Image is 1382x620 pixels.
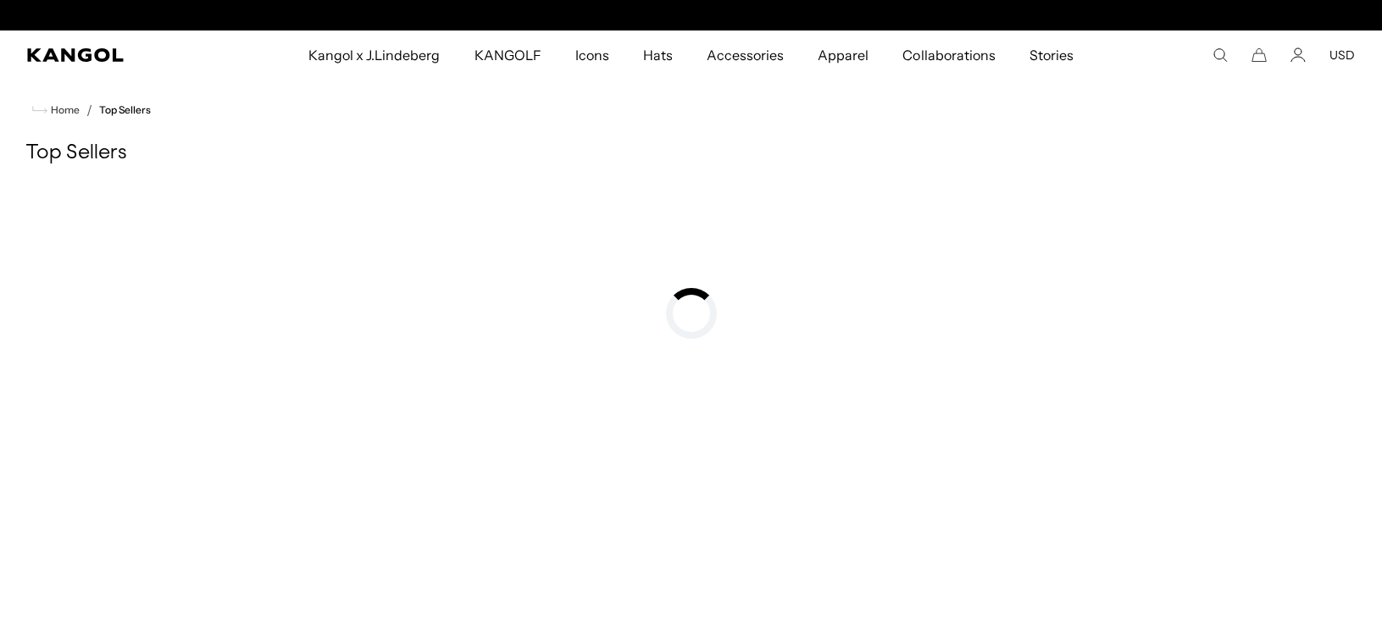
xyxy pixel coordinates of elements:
a: Kangol [27,48,203,62]
span: Icons [575,30,609,80]
span: Home [47,104,80,116]
span: Kangol x J.Lindeberg [308,30,441,80]
button: USD [1329,47,1355,63]
a: Stories [1013,30,1091,80]
a: Hats [626,30,690,80]
slideshow-component: Announcement bar [517,8,866,22]
span: Accessories [707,30,784,80]
a: Kangol x J.Lindeberg [291,30,458,80]
div: 1 of 2 [517,8,866,22]
a: Icons [558,30,626,80]
button: Cart [1252,47,1267,63]
span: Hats [643,30,673,80]
span: KANGOLF [475,30,541,80]
span: Collaborations [902,30,995,80]
summary: Search here [1213,47,1228,63]
div: Announcement [517,8,866,22]
span: Stories [1030,30,1074,80]
li: / [80,100,92,120]
a: KANGOLF [458,30,558,80]
a: Home [32,102,80,118]
span: Apparel [818,30,869,80]
a: Accessories [690,30,801,80]
a: Apparel [801,30,885,80]
a: Account [1290,47,1306,63]
a: Collaborations [885,30,1012,80]
h1: Top Sellers [25,141,1357,166]
a: Top Sellers [99,104,151,116]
